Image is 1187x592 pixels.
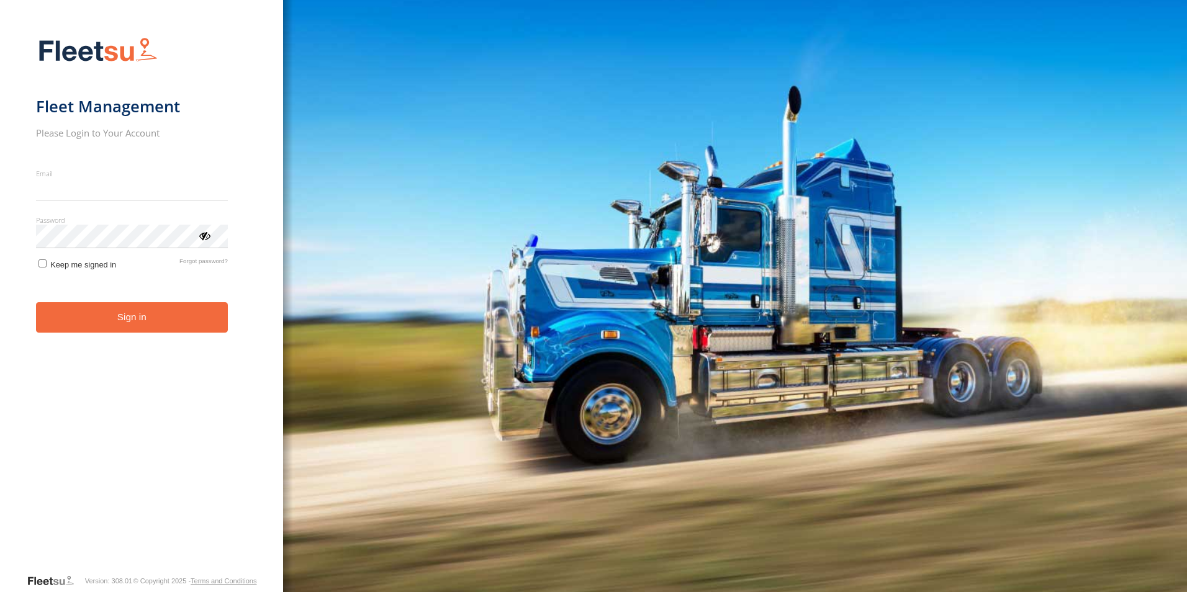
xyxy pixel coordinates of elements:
h2: Please Login to Your Account [36,127,228,139]
label: Email [36,169,228,178]
h1: Fleet Management [36,96,228,117]
div: ViewPassword [198,229,210,241]
form: main [36,30,248,573]
label: Password [36,215,228,225]
div: Version: 308.01 [85,577,132,585]
input: Keep me signed in [38,259,47,267]
a: Forgot password? [179,258,228,269]
a: Terms and Conditions [191,577,256,585]
span: Keep me signed in [50,260,116,269]
img: Fleetsu [36,35,160,66]
a: Visit our Website [27,575,84,587]
button: Sign in [36,302,228,333]
div: © Copyright 2025 - [133,577,257,585]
